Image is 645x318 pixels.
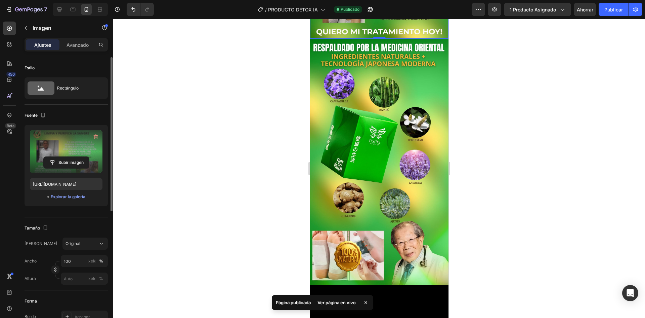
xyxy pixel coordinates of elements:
button: Explorar la galería [50,193,86,200]
font: % [99,258,103,263]
div: Abrir Intercom Messenger [622,285,638,301]
font: Ver página en vivo [317,300,356,305]
input: https://ejemplo.com/imagen.jpg [30,178,102,190]
font: % [99,276,103,281]
div: Deshacer/Rehacer [127,3,154,16]
font: 450 [8,72,15,77]
font: Avanzado [67,42,89,48]
button: Subir imagen [43,156,89,169]
font: o [47,194,49,199]
font: Imagen [33,25,51,31]
font: Fuente [25,113,38,118]
button: % [88,257,96,265]
font: Tamaño [25,225,40,231]
iframe: Área de diseño [310,19,448,318]
font: Beta [7,123,14,128]
input: píxeles% [61,255,108,267]
font: Publicado [341,7,359,12]
font: PRODUCTO DETOX IA [268,7,318,12]
button: píxeles [97,257,105,265]
font: Ancho [25,258,37,263]
font: 1 producto asignado [510,7,556,12]
font: Rectángulo [57,85,79,91]
font: Forma [25,298,37,304]
button: 7 [3,3,50,16]
input: píxeles% [61,273,108,285]
button: Publicar [599,3,629,16]
button: % [88,275,96,283]
font: Altura [25,276,36,281]
font: Estilo [25,65,35,70]
button: Original [62,238,108,250]
font: Ajustes [34,42,51,48]
font: / [265,7,267,12]
font: Original [66,241,80,246]
font: píxeles [85,276,98,281]
font: Publicar [604,7,623,12]
font: [PERSON_NAME] [25,241,57,246]
font: Explorar la galería [51,194,85,199]
font: píxeles [85,258,98,263]
button: píxeles [97,275,105,283]
font: Página publicada [276,300,311,305]
p: Imagen [33,24,90,32]
font: Ahorrar [577,7,593,12]
button: 1 producto asignado [504,3,571,16]
button: Ahorrar [574,3,596,16]
font: 7 [44,6,47,13]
